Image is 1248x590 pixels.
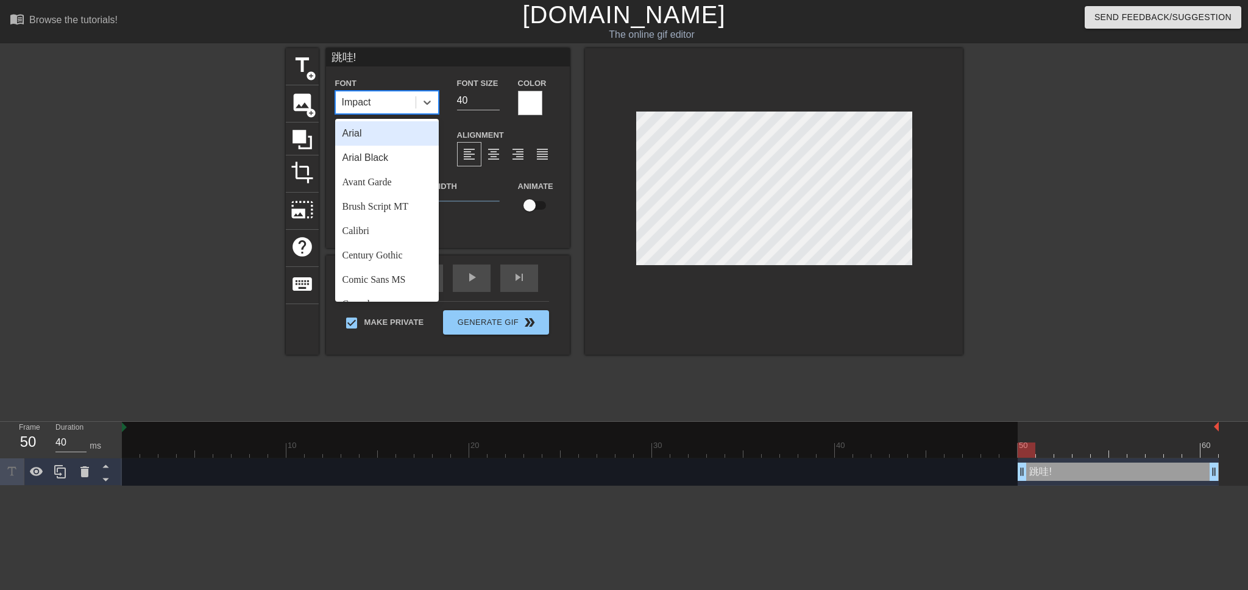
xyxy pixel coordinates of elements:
span: add_circle [306,71,316,81]
button: Generate Gif [443,310,548,335]
span: drag_handle [1208,466,1220,478]
span: format_align_center [486,147,501,162]
span: skip_next [512,270,526,285]
label: Alignment [457,129,504,141]
span: menu_book [10,12,24,26]
label: Font Size [457,77,498,90]
div: Calibri [335,219,439,243]
span: title [291,54,314,77]
label: Duration [55,424,83,432]
span: format_align_justify [535,147,550,162]
div: Arial [335,121,439,146]
span: Send Feedback/Suggestion [1094,10,1232,25]
div: The online gif editor [422,27,882,42]
img: bound-end.png [1214,422,1219,432]
span: Make Private [364,316,424,329]
div: Frame [10,422,46,457]
div: 50 [1019,439,1030,452]
div: Consolas [335,292,439,316]
div: Impact [342,95,371,110]
a: [DOMAIN_NAME] [522,1,725,28]
div: 60 [1202,439,1213,452]
span: Generate Gif [448,315,544,330]
div: ms [90,439,101,452]
span: help [291,235,314,258]
div: Arial Black [335,146,439,170]
span: crop [291,161,314,184]
span: add_circle [306,108,316,118]
div: Century Gothic [335,243,439,268]
span: photo_size_select_large [291,198,314,221]
span: double_arrow [522,315,537,330]
div: Avant Garde [335,170,439,194]
label: Color [518,77,547,90]
span: keyboard [291,272,314,296]
span: format_align_left [462,147,477,162]
span: format_align_right [511,147,525,162]
div: Comic Sans MS [335,268,439,292]
div: Browse the tutorials! [29,15,118,25]
span: play_arrow [464,270,479,285]
span: image [291,91,314,114]
button: Send Feedback/Suggestion [1085,6,1241,29]
div: Brush Script MT [335,194,439,219]
span: drag_handle [1016,466,1028,478]
a: Browse the tutorials! [10,12,118,30]
label: Animate [518,180,553,193]
label: Font [335,77,356,90]
div: 50 [19,431,37,453]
